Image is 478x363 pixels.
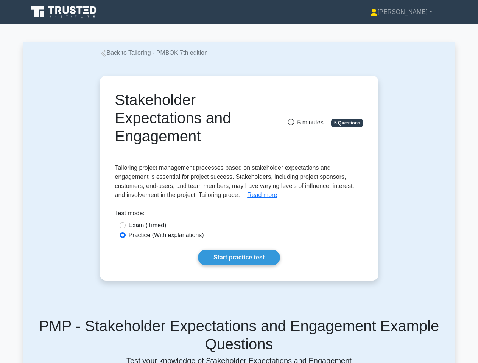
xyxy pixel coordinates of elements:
a: Back to Tailoring - PMBOK 7th edition [100,50,208,56]
button: Read more [247,191,277,200]
span: 5 minutes [288,119,323,126]
span: Tailoring project management processes based on stakeholder expectations and engagement is essent... [115,164,354,198]
h5: PMP - Stakeholder Expectations and Engagement Example Questions [33,317,446,353]
a: Start practice test [198,250,280,265]
span: 5 Questions [331,119,363,127]
label: Exam (Timed) [129,221,167,230]
h1: Stakeholder Expectations and Engagement [115,91,277,145]
a: [PERSON_NAME] [352,5,450,20]
div: Test mode: [115,209,363,221]
label: Practice (With explanations) [129,231,204,240]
